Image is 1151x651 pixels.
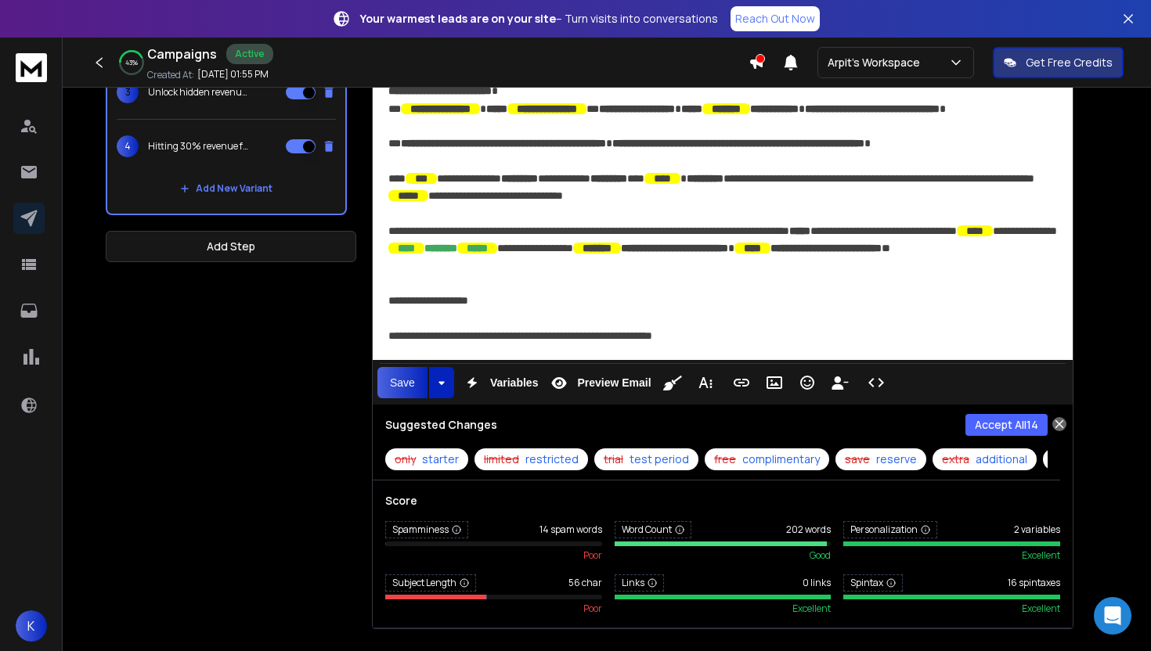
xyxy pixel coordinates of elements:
button: Add Step [106,231,356,262]
div: Open Intercom Messenger [1094,597,1131,635]
button: Accept All14 [965,414,1048,436]
button: Variables [457,367,542,398]
strong: Your warmest leads are on your site [360,11,556,26]
span: Variables [487,376,542,390]
span: good [810,549,831,562]
span: Personalization [843,521,937,538]
button: Preview Email [544,367,654,398]
span: 202 words [786,523,831,536]
h3: Score [385,493,1060,509]
p: Arpit's Workspace [828,55,926,70]
button: K [16,610,47,642]
span: only [395,451,416,467]
button: Get Free Credits [993,47,1124,78]
span: Links [615,574,664,592]
span: complimentary [742,451,820,467]
button: Emoticons [792,367,822,398]
span: starter [422,451,459,467]
span: free [714,451,736,467]
span: Subject Length [385,574,476,592]
span: Spintax [843,574,903,592]
span: 56 char [568,577,602,589]
span: additional [976,451,1027,467]
p: 43 % [125,58,138,67]
button: Insert Image (⌘P) [760,367,789,398]
span: excellent [1022,549,1060,562]
p: Get Free Credits [1026,55,1113,70]
button: Code View [861,367,891,398]
span: poor [583,549,602,562]
span: extra [942,451,969,467]
span: excellent [792,602,831,615]
span: 4 [117,135,139,157]
span: excellent [1022,602,1060,615]
h1: Campaigns [147,45,217,63]
span: Spamminess [385,521,468,538]
span: trial [604,451,623,467]
span: reserve [876,451,917,467]
span: limited [484,451,519,467]
span: test period [630,451,689,467]
span: 2 variables [1014,523,1060,536]
p: [DATE] 01:55 PM [197,68,269,81]
span: poor [583,602,602,615]
span: restricted [525,451,579,467]
p: Unlock hidden revenue from your customers [148,86,248,99]
button: Save [377,367,428,398]
div: Active [226,44,273,64]
span: Preview Email [574,376,654,390]
button: More Text [691,367,720,398]
button: Add New Variant [168,173,285,204]
p: Hitting 30% revenue from email isn’t just for big brands [148,140,248,153]
p: – Turn visits into conversations [360,11,718,27]
span: 16 spintaxes [1008,577,1060,589]
span: 14 spam words [539,523,602,536]
p: Created At: [147,69,194,81]
button: Insert Link (⌘K) [727,367,756,398]
span: save [845,451,870,467]
span: Word Count [615,521,691,538]
h3: Suggested Changes [385,417,497,433]
p: Reach Out Now [735,11,815,27]
button: Insert Unsubscribe Link [825,367,855,398]
span: 3 [117,81,139,103]
a: Reach Out Now [731,6,820,31]
span: 0 links [803,577,831,589]
img: logo [16,53,47,82]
